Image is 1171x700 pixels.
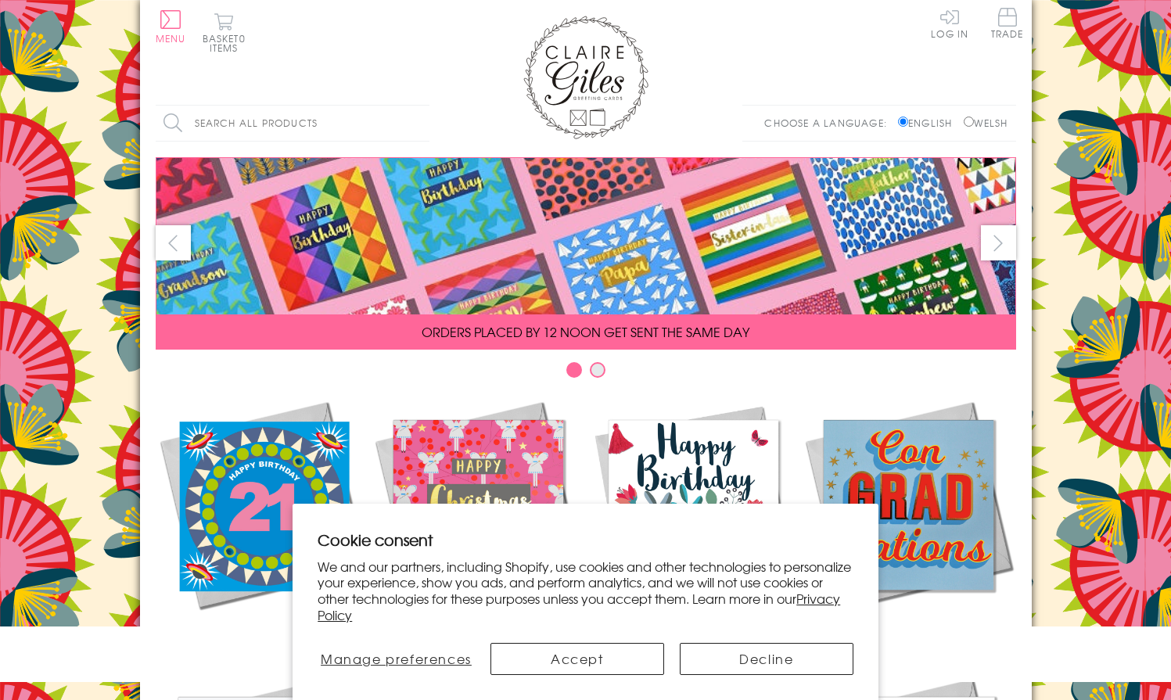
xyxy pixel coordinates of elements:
[898,116,960,130] label: English
[764,116,895,130] p: Choose a language:
[566,362,582,378] button: Carousel Page 1 (Current Slide)
[414,106,429,141] input: Search
[156,225,191,260] button: prev
[318,643,474,675] button: Manage preferences
[490,643,664,675] button: Accept
[156,397,371,643] a: New Releases
[991,8,1024,38] span: Trade
[991,8,1024,41] a: Trade
[964,116,1008,130] label: Welsh
[318,558,853,623] p: We and our partners, including Shopify, use cookies and other technologies to personalize your ex...
[371,397,586,643] a: Christmas
[868,624,949,643] span: Academic
[422,322,749,341] span: ORDERS PLACED BY 12 NOON GET SENT THE SAME DAY
[156,31,186,45] span: Menu
[321,649,472,668] span: Manage preferences
[586,397,801,643] a: Birthdays
[931,8,968,38] a: Log In
[211,624,314,643] span: New Releases
[801,397,1016,643] a: Academic
[680,643,853,675] button: Decline
[964,117,974,127] input: Welsh
[156,106,429,141] input: Search all products
[156,10,186,43] button: Menu
[210,31,246,55] span: 0 items
[523,16,648,139] img: Claire Giles Greetings Cards
[318,529,853,551] h2: Cookie consent
[898,117,908,127] input: English
[203,13,246,52] button: Basket0 items
[590,362,605,378] button: Carousel Page 2
[981,225,1016,260] button: next
[318,589,840,624] a: Privacy Policy
[156,361,1016,386] div: Carousel Pagination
